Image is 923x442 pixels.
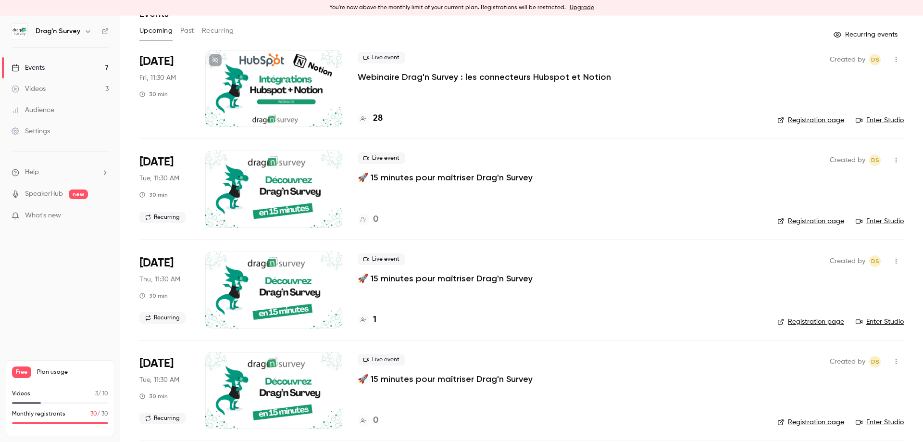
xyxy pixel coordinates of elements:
iframe: Noticeable Trigger [97,212,109,220]
a: 0 [358,213,378,226]
img: Drag'n Survey [12,24,27,39]
a: Registration page [777,317,844,327]
div: Oct 7 Tue, 11:30 AM (Europe/Paris) [139,352,190,429]
span: 3 [95,391,98,397]
div: 30 min [139,292,168,300]
p: Monthly registrants [12,410,65,418]
span: Created by [830,255,865,267]
p: / 30 [90,410,108,418]
span: Drag'n Survey [869,255,881,267]
span: DS [871,356,879,367]
h4: 1 [373,314,376,327]
span: Live event [358,253,405,265]
button: Past [180,23,194,38]
a: 🚀 15 minutes pour maîtriser Drag'n Survey [358,273,533,284]
span: Live event [358,52,405,63]
span: Tue, 11:30 AM [139,174,179,183]
span: Recurring [139,212,186,223]
span: Drag'n Survey [869,356,881,367]
span: Recurring [139,312,186,324]
span: [DATE] [139,154,174,170]
h4: 0 [373,213,378,226]
div: Sep 30 Tue, 11:30 AM (Europe/Paris) [139,151,190,227]
span: What's new [25,211,61,221]
span: DS [871,255,879,267]
span: Created by [830,356,865,367]
div: Oct 2 Thu, 11:30 AM (Europe/Paris) [139,252,190,328]
p: / 10 [95,390,108,398]
div: Videos [12,84,46,94]
span: [DATE] [139,54,174,69]
span: Recurring [139,413,186,424]
span: Free [12,366,31,378]
a: Registration page [777,216,844,226]
a: Webinaire Drag'n Survey : les connecteurs Hubspot et Notion [358,71,611,83]
h4: 28 [373,112,383,125]
span: [DATE] [139,356,174,371]
p: Videos [12,390,30,398]
a: Upgrade [570,4,594,12]
span: Tue, 11:30 AM [139,375,179,385]
span: Live event [358,152,405,164]
a: Enter Studio [856,216,904,226]
span: [DATE] [139,255,174,271]
div: Settings [12,126,50,136]
div: Sep 26 Fri, 11:30 AM (Europe/Paris) [139,50,190,127]
button: Upcoming [139,23,173,38]
span: Help [25,167,39,177]
a: Registration page [777,417,844,427]
span: Drag'n Survey [869,154,881,166]
a: Enter Studio [856,115,904,125]
div: 30 min [139,392,168,400]
span: Plan usage [37,368,108,376]
a: Enter Studio [856,417,904,427]
span: Live event [358,354,405,366]
li: help-dropdown-opener [12,167,109,177]
span: Thu, 11:30 AM [139,275,180,284]
h4: 0 [373,414,378,427]
a: 0 [358,414,378,427]
div: Audience [12,105,54,115]
div: 30 min [139,90,168,98]
button: Recurring [202,23,234,38]
a: 1 [358,314,376,327]
a: 🚀 15 minutes pour maîtriser Drag'n Survey [358,373,533,385]
span: 30 [90,411,97,417]
a: 28 [358,112,383,125]
a: 🚀 15 minutes pour maîtriser Drag'n Survey [358,172,533,183]
span: DS [871,54,879,65]
span: Created by [830,54,865,65]
span: new [69,189,88,199]
span: Fri, 11:30 AM [139,73,176,83]
div: 30 min [139,191,168,199]
a: Registration page [777,115,844,125]
button: Recurring events [829,27,904,42]
div: Events [12,63,45,73]
h6: Drag'n Survey [36,26,80,36]
a: Enter Studio [856,317,904,327]
span: Drag'n Survey [869,54,881,65]
span: DS [871,154,879,166]
a: SpeakerHub [25,189,63,199]
span: Created by [830,154,865,166]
